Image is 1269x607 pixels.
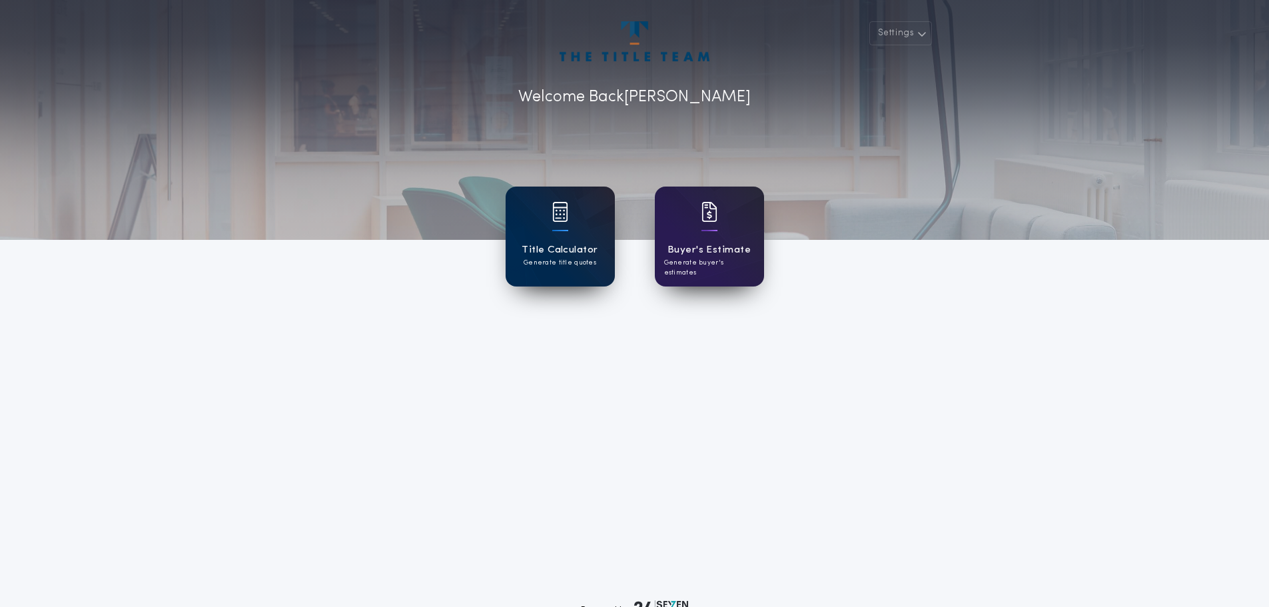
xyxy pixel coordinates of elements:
[664,258,755,278] p: Generate buyer's estimates
[869,21,932,45] button: Settings
[524,258,596,268] p: Generate title quotes
[552,202,568,222] img: card icon
[506,187,615,287] a: card iconTitle CalculatorGenerate title quotes
[701,202,717,222] img: card icon
[560,21,709,61] img: account-logo
[667,243,751,258] h1: Buyer's Estimate
[655,187,764,287] a: card iconBuyer's EstimateGenerate buyer's estimates
[522,243,598,258] h1: Title Calculator
[518,85,751,109] p: Welcome Back [PERSON_NAME]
